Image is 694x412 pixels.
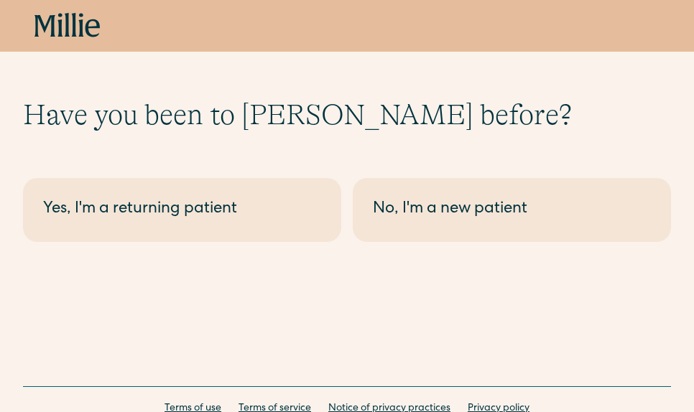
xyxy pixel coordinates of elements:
[23,178,341,242] a: Yes, I'm a returning patient
[43,198,321,222] div: Yes, I'm a returning patient
[23,98,671,132] h1: Have you been to [PERSON_NAME] before?
[353,178,671,242] a: No, I'm a new patient
[373,198,651,222] div: No, I'm a new patient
